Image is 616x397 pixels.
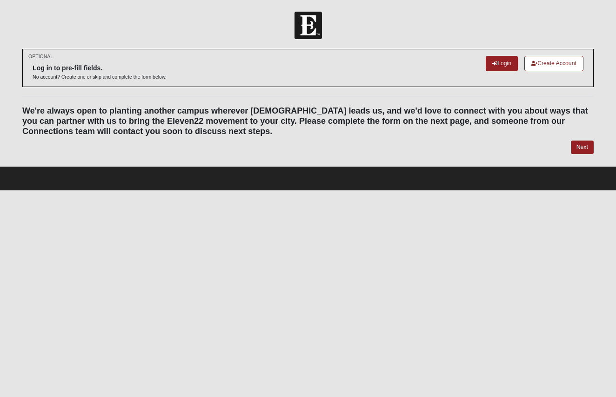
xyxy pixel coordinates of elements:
[33,64,167,72] h6: Log in to pre-fill fields.
[33,74,167,81] p: No account? Create one or skip and complete the form below.
[28,53,53,60] small: OPTIONAL
[22,106,594,136] h4: We're always open to planting another campus wherever [DEMOGRAPHIC_DATA] leads us, and we'd love ...
[486,56,518,71] a: Login
[571,141,594,154] a: Next
[524,56,583,71] a: Create Account
[295,12,322,39] img: Church of Eleven22 Logo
